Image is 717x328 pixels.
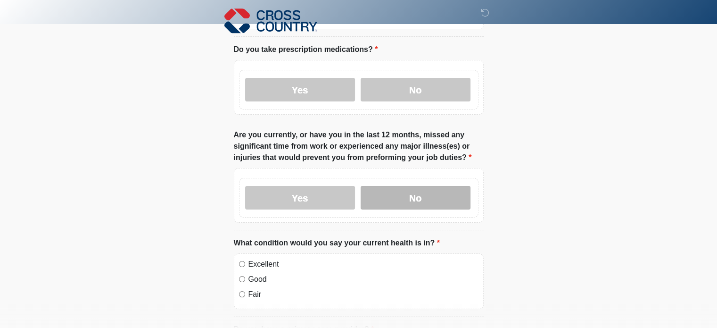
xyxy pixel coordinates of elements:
input: Good [239,276,245,282]
label: What condition would you say your current health is in? [234,237,440,249]
input: Excellent [239,261,245,267]
label: Yes [245,186,355,210]
label: Fair [248,289,478,300]
label: No [361,186,470,210]
label: No [361,78,470,101]
label: Yes [245,78,355,101]
label: Good [248,274,478,285]
img: Cross Country Logo [224,7,318,34]
label: Do you take prescription medications? [234,44,378,55]
input: Fair [239,291,245,297]
label: Are you currently, or have you in the last 12 months, missed any significant time from work or ex... [234,129,484,163]
label: Excellent [248,259,478,270]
